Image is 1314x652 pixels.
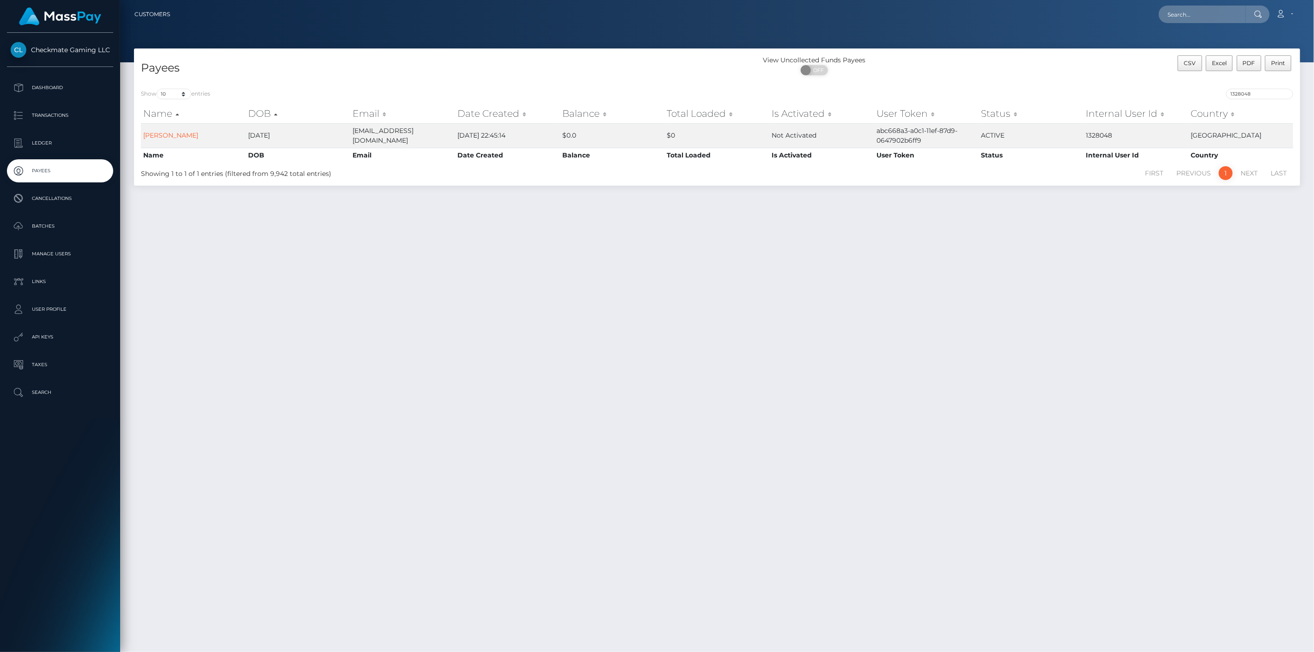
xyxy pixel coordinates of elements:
[7,242,113,266] a: Manage Users
[11,302,109,316] p: User Profile
[1083,123,1188,148] td: 1328048
[7,132,113,155] a: Ledger
[11,109,109,122] p: Transactions
[560,148,665,163] th: Balance
[7,326,113,349] a: API Keys
[11,219,109,233] p: Batches
[7,298,113,321] a: User Profile
[7,187,113,210] a: Cancellations
[1083,148,1188,163] th: Internal User Id
[979,104,1084,123] th: Status: activate to sort column ascending
[11,42,26,58] img: Checkmate Gaming LLC
[1265,55,1291,71] button: Print
[1212,60,1227,66] span: Excel
[11,81,109,95] p: Dashboard
[560,104,665,123] th: Balance: activate to sort column ascending
[1237,55,1262,71] button: PDF
[11,275,109,289] p: Links
[11,164,109,178] p: Payees
[1188,148,1293,163] th: Country
[1188,104,1293,123] th: Country: activate to sort column ascending
[7,76,113,99] a: Dashboard
[1226,89,1293,99] input: Search transactions
[141,60,710,76] h4: Payees
[874,123,979,148] td: abc668a3-a0c1-11ef-87d9-0647902b6ff9
[246,104,351,123] th: DOB: activate to sort column descending
[979,123,1084,148] td: ACTIVE
[11,136,109,150] p: Ledger
[143,131,198,139] a: [PERSON_NAME]
[11,247,109,261] p: Manage Users
[141,89,210,99] label: Show entries
[350,148,455,163] th: Email
[806,65,829,75] span: OFF
[1243,60,1255,66] span: PDF
[769,148,874,163] th: Is Activated
[665,123,770,148] td: $0
[560,123,665,148] td: $0.0
[11,358,109,372] p: Taxes
[7,104,113,127] a: Transactions
[11,192,109,205] p: Cancellations
[134,5,170,24] a: Customers
[769,123,874,148] td: Not Activated
[874,148,979,163] th: User Token
[11,330,109,344] p: API Keys
[665,104,770,123] th: Total Loaded: activate to sort column ascending
[979,148,1084,163] th: Status
[665,148,770,163] th: Total Loaded
[455,123,560,148] td: [DATE] 22:45:14
[7,353,113,376] a: Taxes
[769,104,874,123] th: Is Activated: activate to sort column ascending
[1159,6,1246,23] input: Search...
[1219,166,1233,180] a: 1
[19,7,101,25] img: MassPay Logo
[246,123,351,148] td: [DATE]
[455,104,560,123] th: Date Created: activate to sort column ascending
[11,386,109,399] p: Search
[1206,55,1233,71] button: Excel
[1083,104,1188,123] th: Internal User Id: activate to sort column ascending
[350,123,455,148] td: [EMAIL_ADDRESS][DOMAIN_NAME]
[141,165,613,179] div: Showing 1 to 1 of 1 entries (filtered from 9,942 total entries)
[141,148,246,163] th: Name
[157,89,191,99] select: Showentries
[7,270,113,293] a: Links
[7,46,113,54] span: Checkmate Gaming LLC
[1271,60,1285,66] span: Print
[7,159,113,182] a: Payees
[1184,60,1196,66] span: CSV
[874,104,979,123] th: User Token: activate to sort column ascending
[1188,123,1293,148] td: [GEOGRAPHIC_DATA]
[717,55,912,65] div: View Uncollected Funds Payees
[246,148,351,163] th: DOB
[455,148,560,163] th: Date Created
[141,104,246,123] th: Name: activate to sort column ascending
[1178,55,1202,71] button: CSV
[7,215,113,238] a: Batches
[350,104,455,123] th: Email: activate to sort column ascending
[7,381,113,404] a: Search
